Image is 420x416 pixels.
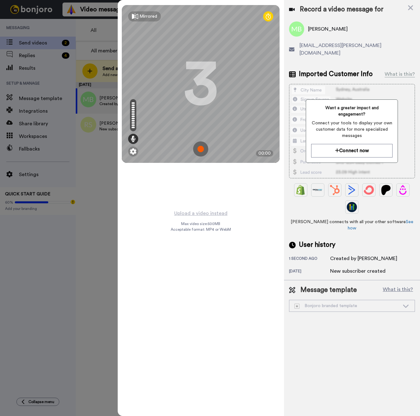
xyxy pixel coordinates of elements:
button: Connect now [311,144,393,157]
span: User history [299,240,335,250]
div: [DATE] [289,269,330,275]
img: Hubspot [330,185,340,195]
img: ic_record_start.svg [193,141,208,157]
img: ic_gear.svg [130,148,136,155]
img: demo-template.svg [294,304,299,309]
img: ActiveCampaign [347,185,357,195]
span: [PERSON_NAME] connects with all your other software [289,219,415,231]
span: Imported Customer Info [299,69,373,79]
img: GoHighLevel [347,202,357,212]
button: Upload a video instead [172,209,229,217]
img: Shopify [296,185,306,195]
div: Created by [PERSON_NAME] [330,255,397,262]
span: Acceptable format: MP4 or WebM [171,227,231,232]
div: Bonjoro branded template [294,303,399,309]
span: [EMAIL_ADDRESS][PERSON_NAME][DOMAIN_NAME] [299,42,415,57]
img: Ontraport [313,185,323,195]
div: New subscriber created [330,267,386,275]
img: Drip [398,185,408,195]
span: Message template [300,285,357,295]
div: 3 [183,60,218,108]
span: Want a greater impact and engagement? [311,105,393,117]
img: ConvertKit [364,185,374,195]
div: What is this? [385,70,415,78]
img: Patreon [381,185,391,195]
span: Max video size: 500 MB [181,221,220,226]
div: 1 second ago [289,256,330,262]
div: 00:00 [256,150,273,157]
button: What is this? [381,285,415,295]
span: Connect your tools to display your own customer data for more specialized messages [311,120,393,139]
